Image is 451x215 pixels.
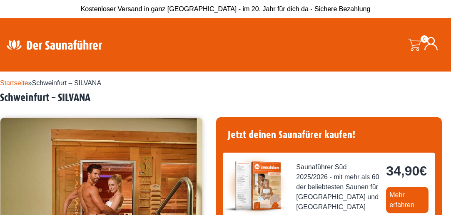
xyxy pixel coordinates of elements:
span: 0 [421,35,428,43]
span: Schweinfurt – SILVANA [32,79,102,86]
h4: Jetzt deinen Saunafürer kaufen! [223,124,435,146]
span: Kostenloser Versand in ganz [GEOGRAPHIC_DATA] - im 20. Jahr für dich da - Sichere Bezahlung [81,5,371,12]
span: € [419,163,427,178]
bdi: 34,90 [386,163,427,178]
a: Mehr erfahren [386,187,429,213]
span: Saunaführer Süd 2025/2026 - mit mehr als 60 der beliebtesten Saunen für [GEOGRAPHIC_DATA] und [GE... [296,162,379,212]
